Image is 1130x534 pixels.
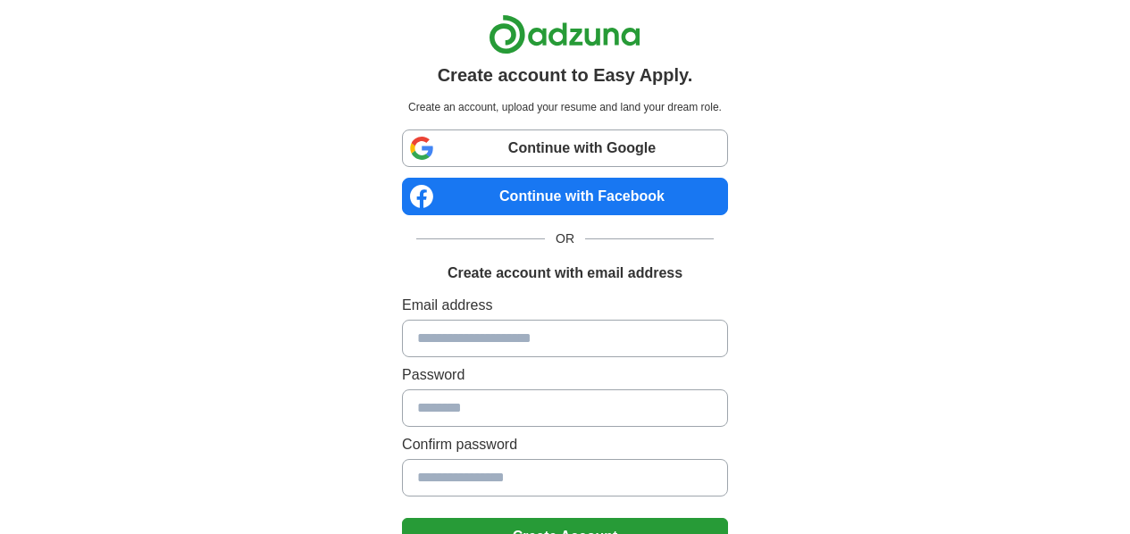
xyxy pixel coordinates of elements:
a: Continue with Facebook [402,178,728,215]
span: OR [545,229,585,248]
h1: Create account to Easy Apply. [438,62,693,88]
label: Password [402,364,728,386]
img: Adzuna logo [489,14,640,54]
h1: Create account with email address [448,263,682,284]
label: Confirm password [402,434,728,455]
p: Create an account, upload your resume and land your dream role. [406,99,724,115]
a: Continue with Google [402,129,728,167]
label: Email address [402,295,728,316]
